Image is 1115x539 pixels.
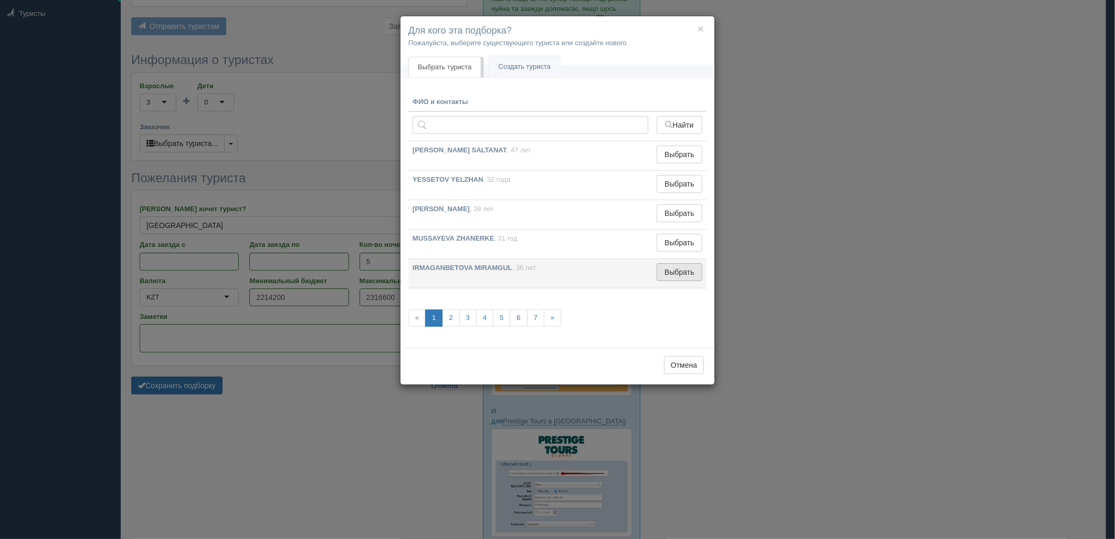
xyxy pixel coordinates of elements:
button: Выбрать [657,204,702,222]
b: MUSSAYEVA ZHANERKE [413,234,495,242]
button: × [698,23,704,34]
span: , 39 лет [470,205,494,213]
span: , 31 год [495,234,518,242]
button: Найти [657,116,702,134]
b: [PERSON_NAME] [413,205,470,213]
button: Выбрать [657,263,702,281]
span: , 32 года [483,175,511,183]
a: » [544,309,561,327]
button: Выбрать [657,175,702,193]
a: 6 [510,309,527,327]
b: [PERSON_NAME] SALTANAT [413,146,507,154]
a: Создать туриста [489,56,560,78]
button: Отмена [664,356,704,374]
a: 5 [493,309,510,327]
a: 7 [527,309,544,327]
span: , 47 лет [507,146,531,154]
th: ФИО и контакты [408,93,653,112]
span: « [408,309,426,327]
p: Пожалуйста, выберите существующего туриста или создайте нового [408,38,707,48]
h4: Для кого эта подборка? [408,24,707,38]
b: IRMAGANBETOVA MIRAMGUL [413,264,512,272]
b: YESSETOV YELZHAN [413,175,483,183]
a: 2 [442,309,459,327]
button: Выбрать [657,234,702,252]
a: Выбрать туриста [408,57,481,78]
a: 1 [425,309,443,327]
a: 4 [476,309,493,327]
input: Поиск по ФИО, паспорту или контактам [413,116,648,134]
span: , 36 лет [512,264,537,272]
a: 3 [459,309,477,327]
button: Выбрать [657,146,702,163]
